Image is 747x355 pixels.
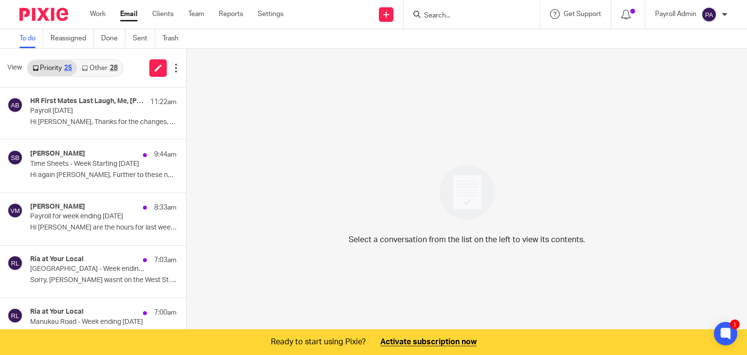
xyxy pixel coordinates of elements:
span: View [7,63,22,73]
div: 28 [110,65,118,71]
p: Hi again [PERSON_NAME], Further to these notes... [30,171,177,179]
a: Reassigned [51,29,94,48]
img: svg%3E [7,255,23,271]
a: Other28 [77,60,122,76]
img: svg%3E [701,7,717,22]
p: Manukau Road - Week ending [DATE] [30,318,147,326]
img: svg%3E [7,203,23,218]
p: 7:03am [154,255,177,265]
p: Payroll for week ending [DATE] [30,213,147,221]
p: 11:22am [150,97,177,107]
h4: Ria at Your Local [30,255,84,264]
a: Trash [162,29,186,48]
input: Search [423,12,511,20]
a: Email [120,9,138,19]
a: Clients [152,9,174,19]
img: image [433,159,501,226]
p: [GEOGRAPHIC_DATA] - Week ending [DATE] [30,265,147,273]
p: Time Sheets - Week Starting [DATE] [30,160,147,168]
p: Sorry, [PERSON_NAME] wasnt on the West St one I sent... [30,276,177,284]
span: Get Support [564,11,601,18]
h4: Ria at Your Local [30,308,84,316]
h4: HR First Mates Last Laugh, Me, [PERSON_NAME] [30,97,145,106]
a: Team [188,9,204,19]
p: Hi [PERSON_NAME] are the hours for last week... [30,224,177,232]
p: 7:00am [154,308,177,318]
p: Payroll Admin [655,9,696,19]
h4: [PERSON_NAME] [30,203,85,211]
img: svg%3E [7,150,23,165]
p: Payroll [DATE] [30,107,147,115]
p: 8:33am [154,203,177,213]
p: Hi [PERSON_NAME], Thanks for the changes, look good... [30,118,177,126]
a: Reports [219,9,243,19]
a: Priority25 [28,60,77,76]
a: Settings [258,9,284,19]
p: Select a conversation from the list on the left to view its contents. [349,234,585,246]
img: svg%3E [7,308,23,323]
img: svg%3E [7,97,23,113]
a: Sent [133,29,155,48]
a: To do [19,29,43,48]
img: Pixie [19,8,68,21]
p: 9:44am [154,150,177,160]
h4: [PERSON_NAME] [30,150,85,158]
div: 25 [64,65,72,71]
a: Done [101,29,125,48]
a: Work [90,9,106,19]
div: 1 [730,319,740,329]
